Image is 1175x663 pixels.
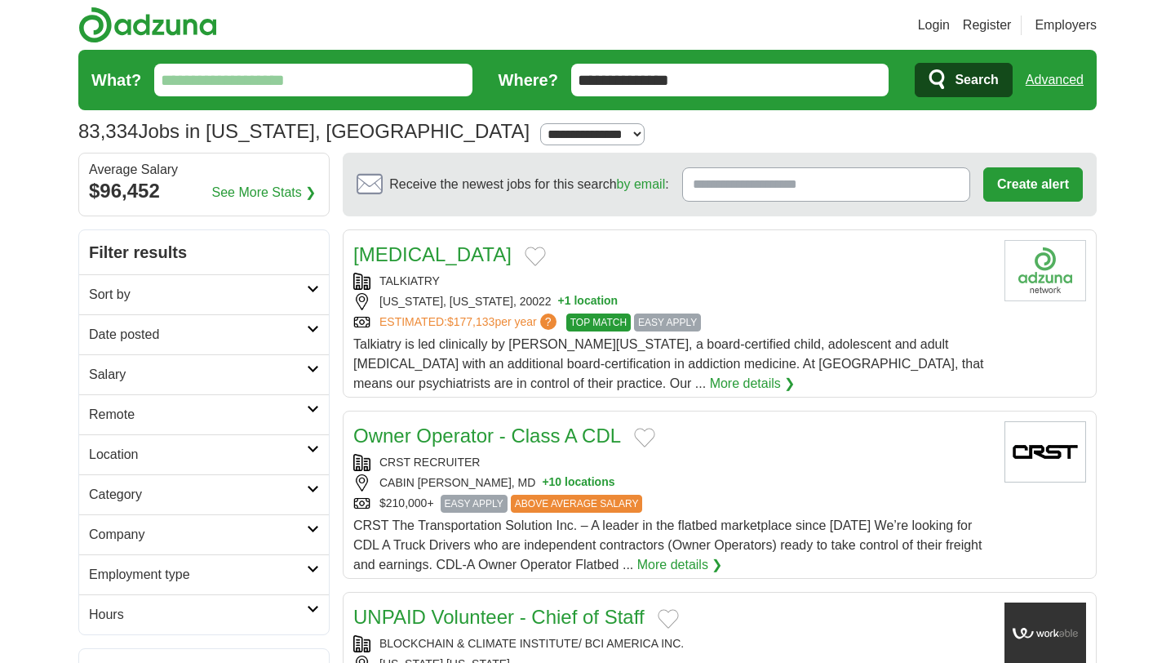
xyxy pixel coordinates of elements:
[79,230,329,274] h2: Filter results
[963,16,1012,35] a: Register
[89,325,307,345] h2: Date posted
[89,565,307,585] h2: Employment type
[78,117,138,146] span: 83,334
[566,314,631,331] span: TOP MATCH
[353,454,991,471] div: CRST RECRUITER
[79,554,329,594] a: Employment type
[353,495,991,513] div: $210,000+
[353,425,621,447] a: Owner Operator - Class A CDL
[542,474,548,492] span: +
[353,474,991,492] div: CABIN [PERSON_NAME], MD
[212,183,317,202] a: See More Stats ❯
[89,176,319,206] div: $96,452
[558,293,619,310] button: +1 location
[918,16,950,35] a: Login
[955,64,998,96] span: Search
[353,243,512,265] a: [MEDICAL_DATA]
[79,594,329,634] a: Hours
[389,175,668,194] span: Receive the newest jobs for this search :
[983,167,1083,202] button: Create alert
[353,518,982,572] span: CRST The Transportation Solution Inc. – A leader in the flatbed marketplace since [DATE] We’re lo...
[511,495,643,513] span: ABOVE AVERAGE SALARY
[353,606,645,628] a: UNPAID Volunteer - Chief of Staff
[79,394,329,434] a: Remote
[617,177,666,191] a: by email
[78,7,217,43] img: Adzuna logo
[79,434,329,474] a: Location
[710,374,796,394] a: More details ❯
[89,605,307,625] h2: Hours
[89,445,307,465] h2: Location
[89,485,307,505] h2: Category
[447,315,494,328] span: $177,133
[1035,16,1097,35] a: Employers
[89,365,307,385] h2: Salary
[353,293,991,310] div: [US_STATE], [US_STATE], 20022
[499,68,558,92] label: Where?
[634,428,655,447] button: Add to favorite jobs
[1026,64,1084,96] a: Advanced
[91,68,141,92] label: What?
[542,474,614,492] button: +10 locations
[634,314,701,331] span: EASY APPLY
[89,285,307,305] h2: Sort by
[558,293,565,310] span: +
[658,609,679,629] button: Add to favorite jobs
[79,314,329,354] a: Date posted
[89,405,307,425] h2: Remote
[79,354,329,394] a: Salary
[1004,421,1086,483] img: Company logo
[379,314,560,331] a: ESTIMATED:$177,133per year?
[353,635,991,652] div: BLOCKCHAIN & CLIMATE INSTITUTE/ BCI AMERICA INC.
[89,525,307,545] h2: Company
[79,274,329,314] a: Sort by
[353,337,983,390] span: Talkiatry is led clinically by [PERSON_NAME][US_STATE], a board-certified child, adolescent and a...
[637,555,723,575] a: More details ❯
[78,120,530,142] h1: Jobs in [US_STATE], [GEOGRAPHIC_DATA]
[915,63,1012,97] button: Search
[79,514,329,554] a: Company
[89,163,319,176] div: Average Salary
[353,273,991,290] div: TALKIATRY
[540,314,556,330] span: ?
[79,474,329,514] a: Category
[1004,240,1086,301] img: Company logo
[525,247,546,266] button: Add to favorite jobs
[441,495,508,513] span: EASY APPLY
